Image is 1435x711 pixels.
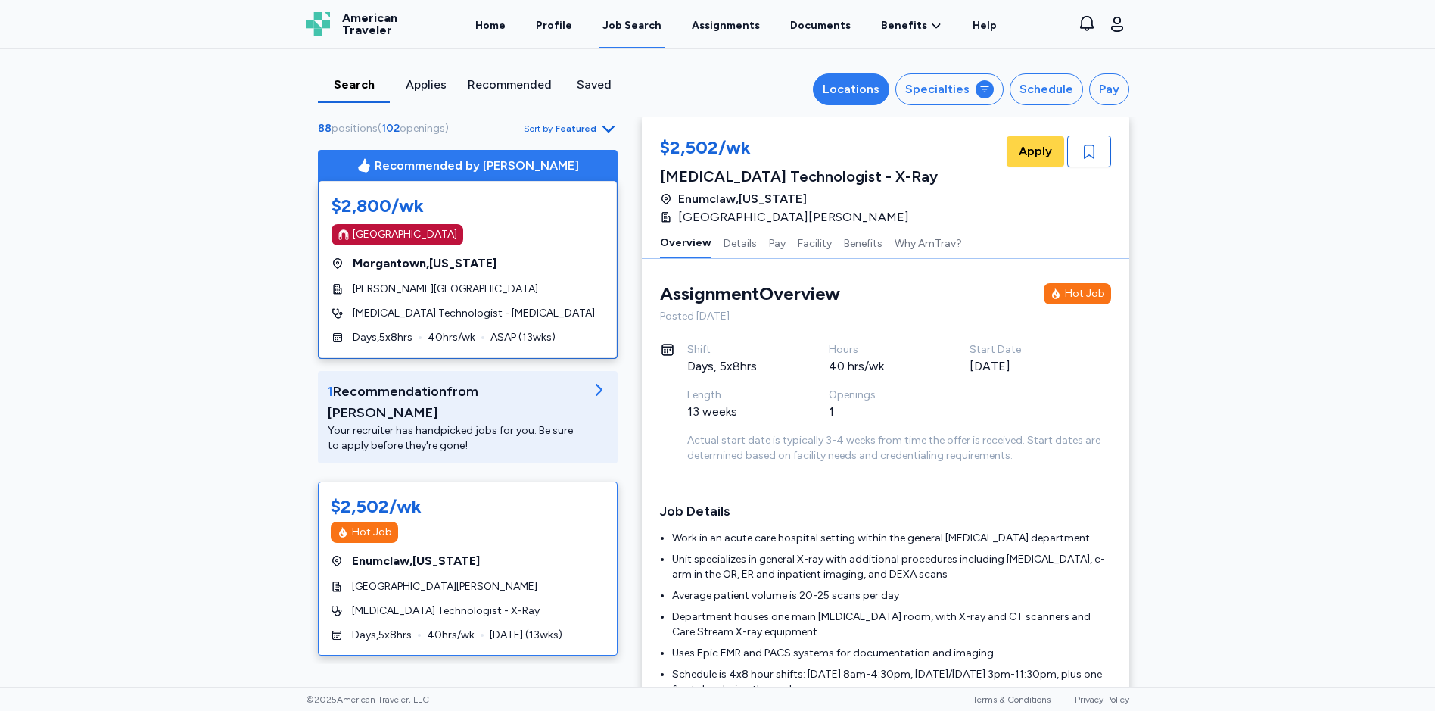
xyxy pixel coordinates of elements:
span: Benefits [881,18,927,33]
span: Enumclaw , [US_STATE] [352,552,480,570]
a: Benefits [881,18,942,33]
span: Enumclaw , [US_STATE] [678,190,807,208]
span: Sort by [524,123,553,135]
span: 88 [318,122,332,135]
div: Search [324,76,384,94]
div: Posted [DATE] [660,309,1111,324]
span: Days , 5 x 8 hrs [352,628,412,643]
div: Openings [829,388,934,403]
div: Applies [396,76,456,94]
span: American Traveler [342,12,397,36]
span: openings [400,122,445,135]
div: Actual start date is typically 3-4 weeks from time the offer is received. Start dates are determi... [687,433,1111,463]
div: [MEDICAL_DATA] Technologist - X-Ray [660,166,938,187]
button: Details [724,226,757,258]
button: Benefits [844,226,882,258]
button: Pay [1089,73,1129,105]
button: Sort byFeatured [524,120,618,138]
div: Job Search [602,18,661,33]
li: Uses Epic EMR and PACS systems for documentation and imaging [672,646,1111,661]
li: Work in an acute care hospital setting within the general [MEDICAL_DATA] department [672,531,1111,546]
div: Recommended [468,76,552,94]
div: Start Date [970,342,1075,357]
button: Why AmTrav? [895,226,962,258]
div: Hot Job [1065,286,1105,301]
a: Terms & Conditions [973,694,1051,705]
span: 102 [381,122,400,135]
div: Specialties [905,80,970,98]
span: [GEOGRAPHIC_DATA][PERSON_NAME] [678,208,909,226]
span: Apply [1019,142,1052,161]
div: Hours [829,342,934,357]
button: Specialties [895,73,1004,105]
h3: Job Details [660,501,1111,522]
span: [MEDICAL_DATA] Technologist - [MEDICAL_DATA] [353,306,595,321]
div: Locations [823,80,879,98]
div: $2,800/wk [332,194,604,218]
span: [GEOGRAPHIC_DATA][PERSON_NAME] [352,579,537,594]
div: [DATE] [970,357,1075,376]
button: Overview [660,226,711,258]
div: ( ) [318,121,455,136]
div: Schedule [1019,80,1073,98]
div: Pay [1099,80,1119,98]
div: Hot Job [352,525,392,540]
div: Saved [564,76,624,94]
span: ASAP ( 13 wks) [490,330,556,345]
li: Average patient volume is 20-25 scans per day [672,588,1111,603]
li: Department houses one main [MEDICAL_DATA] room, with X-ray and CT scanners and Care Stream X-ray ... [672,610,1111,640]
span: Recommended by [PERSON_NAME] [375,157,579,175]
div: 40 hrs/wk [829,357,934,376]
div: 13 weeks [687,403,792,421]
li: Unit specializes in general X-ray with additional procedures including [MEDICAL_DATA], c-arm in t... [672,552,1111,582]
span: Days , 5 x 8 hrs [353,330,412,345]
button: Pay [769,226,786,258]
img: Logo [306,12,330,36]
div: Your recruiter has handpicked jobs for you. Be sure to apply before they're gone! [328,423,584,454]
div: $2,502/wk [660,136,938,163]
button: Schedule [1010,73,1083,105]
span: 1 [328,383,333,400]
div: [GEOGRAPHIC_DATA] [353,227,457,242]
span: Featured [556,123,596,135]
span: 40 hrs/wk [427,628,475,643]
button: Facility [798,226,832,258]
div: 1 [829,403,934,421]
span: Morgantown , [US_STATE] [353,254,496,273]
div: Shift [687,342,792,357]
li: Schedule is 4x8 hour shifts: [DATE] 8am-4:30pm, [DATE]/[DATE] 3pm-11:30pm, plus one float day dur... [672,667,1111,697]
span: [PERSON_NAME][GEOGRAPHIC_DATA] [353,282,538,297]
span: [MEDICAL_DATA] Technologist - X-Ray [352,603,540,619]
div: $2,502/wk [331,494,422,519]
div: Recommendation from [PERSON_NAME] [328,381,584,423]
button: Locations [813,73,889,105]
div: Days, 5x8hrs [687,357,792,376]
button: Apply [1007,136,1064,167]
span: 40 hrs/wk [428,330,475,345]
div: Length [687,388,792,403]
span: [DATE] ( 13 wks) [490,628,562,643]
span: © 2025 American Traveler, LLC [306,694,429,706]
a: Privacy Policy [1075,694,1129,705]
span: positions [332,122,378,135]
a: Job Search [599,2,665,48]
div: Assignment Overview [660,282,840,306]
